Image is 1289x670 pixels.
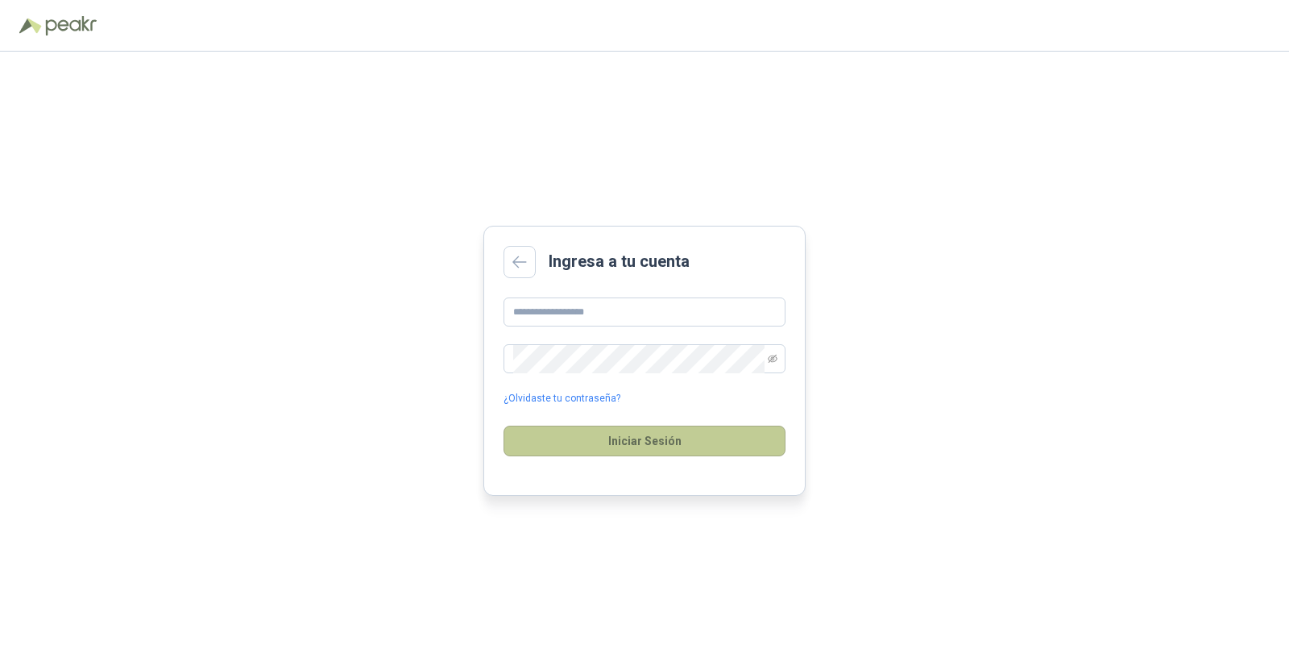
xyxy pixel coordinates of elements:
[45,16,97,35] img: Peakr
[504,426,785,456] button: Iniciar Sesión
[768,354,777,364] span: eye-invisible
[19,18,42,34] img: Logo
[504,391,620,406] a: ¿Olvidaste tu contraseña?
[549,249,690,274] h2: Ingresa a tu cuenta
